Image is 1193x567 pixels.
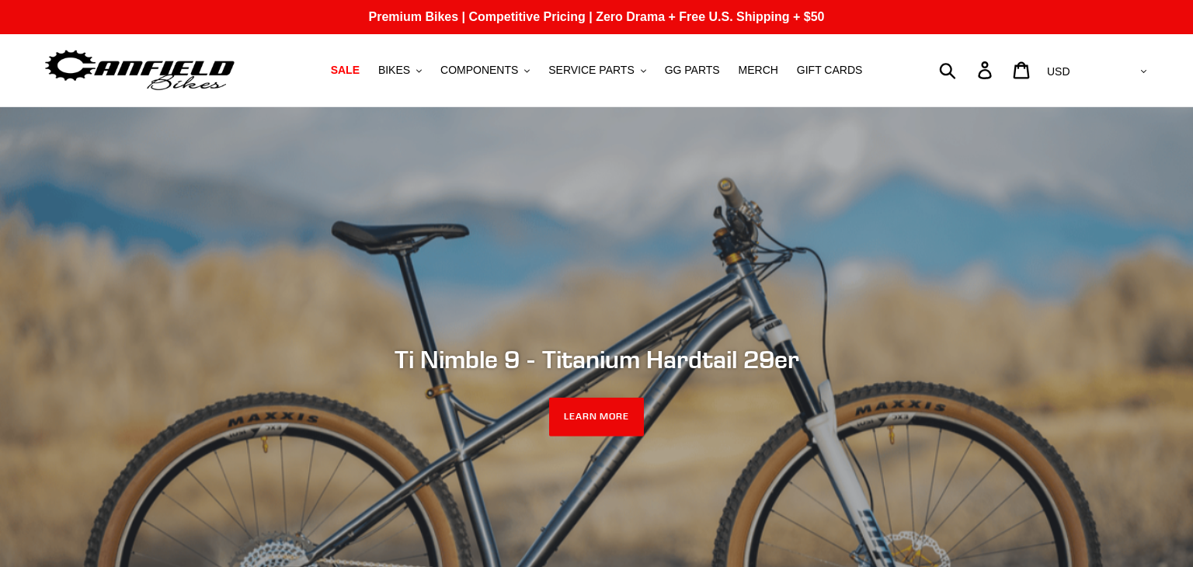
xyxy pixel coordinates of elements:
button: COMPONENTS [433,60,537,81]
span: SALE [331,64,360,77]
span: COMPONENTS [440,64,518,77]
a: GIFT CARDS [789,60,871,81]
button: BIKES [370,60,430,81]
a: MERCH [731,60,786,81]
span: GIFT CARDS [797,64,863,77]
a: SALE [323,60,367,81]
span: GG PARTS [665,64,720,77]
a: GG PARTS [657,60,728,81]
input: Search [948,53,987,87]
h2: Ti Nimble 9 - Titanium Hardtail 29er [173,344,1020,374]
button: SERVICE PARTS [541,60,653,81]
a: LEARN MORE [549,398,645,437]
img: Canfield Bikes [43,46,237,95]
span: BIKES [378,64,410,77]
span: SERVICE PARTS [548,64,634,77]
span: MERCH [739,64,778,77]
